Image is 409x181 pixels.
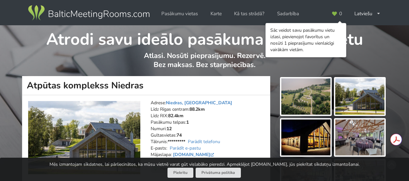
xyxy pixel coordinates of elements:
a: Parādīt telefonu [188,139,220,145]
h1: Atpūtas komplekss Niedras [22,76,270,95]
strong: 12 [167,126,172,132]
img: Atpūtas komplekss Niedras | Dobeles novads | Pasākumu vieta - galerijas bilde [335,119,384,156]
span: 0 [339,11,342,16]
img: Atpūtas komplekss Niedras | Dobeles novads | Pasākumu vieta - galerijas bilde [281,119,330,156]
img: Atpūtas komplekss Niedras | Dobeles novads | Pasākumu vieta - galerijas bilde [335,78,384,115]
a: Pasākumu vietas [157,7,202,20]
a: Privātuma politika [196,168,241,178]
button: Piekrītu [167,168,193,178]
img: Viesu nams | Dobeles novads | Atpūtas komplekss Niedras [28,101,140,174]
div: Latviešu [350,7,385,20]
strong: 82.4km [168,113,183,119]
div: Sāc veidot savu pasākumu vietu izlasi, pievienojot favorītus un nosūti 1 pieprasījumu vienlaicīgi... [270,27,341,53]
strong: 1 [186,119,189,125]
p: Atlasi. Nosūti pieprasījumu. Rezervē. Bez maksas. Bez starpniecības. [22,51,387,76]
address: Adrese: Līdz Rīgas centram: Līdz RIX: Pasākumu telpas: Numuri: Gultasvietas: Tālrunis: E-pasts: M... [151,100,265,164]
a: Parādīt e-pastu [170,145,201,151]
h1: Atrodi savu ideālo pasākuma norises vietu [22,25,387,50]
img: Baltic Meeting Rooms [27,4,151,22]
a: Sadarbība [273,7,304,20]
a: [DOMAIN_NAME] [173,152,215,158]
img: Atpūtas komplekss Niedras | Dobeles novads | Pasākumu vieta - galerijas bilde [281,78,330,115]
a: Kā tas strādā? [230,7,269,20]
strong: 88.2km [189,106,205,112]
strong: 74 [177,132,182,138]
a: Niedras, [GEOGRAPHIC_DATA] [166,100,232,106]
a: Viesu nams | Dobeles novads | Atpūtas komplekss Niedras 1 / 27 [28,101,140,174]
a: Karte [206,7,226,20]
